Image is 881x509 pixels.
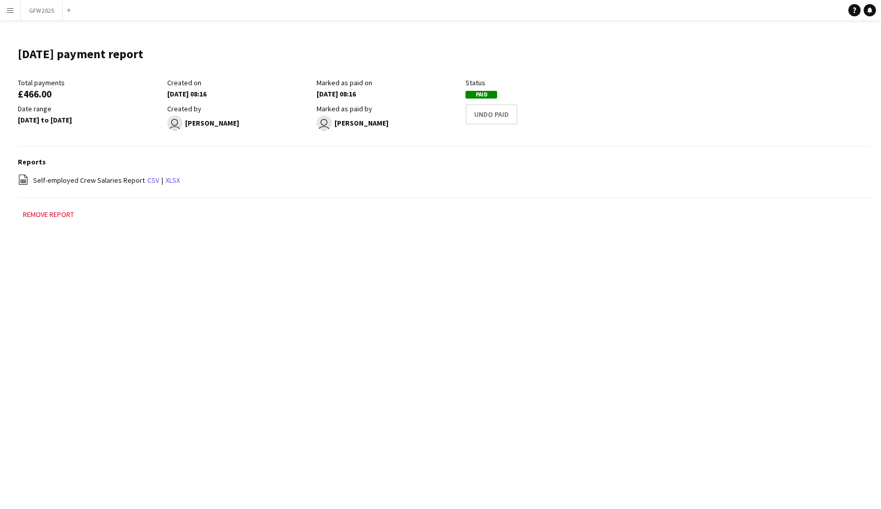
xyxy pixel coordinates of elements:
[21,1,63,20] button: GFW 2025
[465,104,517,125] button: Undo Paid
[167,104,312,113] div: Created by
[317,78,461,87] div: Marked as paid on
[317,115,461,131] div: [PERSON_NAME]
[18,46,143,62] h1: [DATE] payment report
[465,91,497,99] span: Paid
[147,176,159,185] a: csv
[18,157,871,166] h3: Reports
[317,104,461,113] div: Marked as paid by
[167,89,312,99] div: [DATE] 08:16
[167,78,312,87] div: Created on
[465,78,610,87] div: Status
[18,104,162,113] div: Date range
[18,78,162,87] div: Total payments
[317,89,461,99] div: [DATE] 08:16
[18,115,162,125] div: [DATE] to [DATE]
[166,176,180,185] a: xlsx
[18,174,871,187] div: |
[18,208,79,221] button: Remove report
[167,115,312,131] div: [PERSON_NAME]
[18,89,162,99] div: £466.00
[33,176,145,185] span: Self-employed Crew Salaries Report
